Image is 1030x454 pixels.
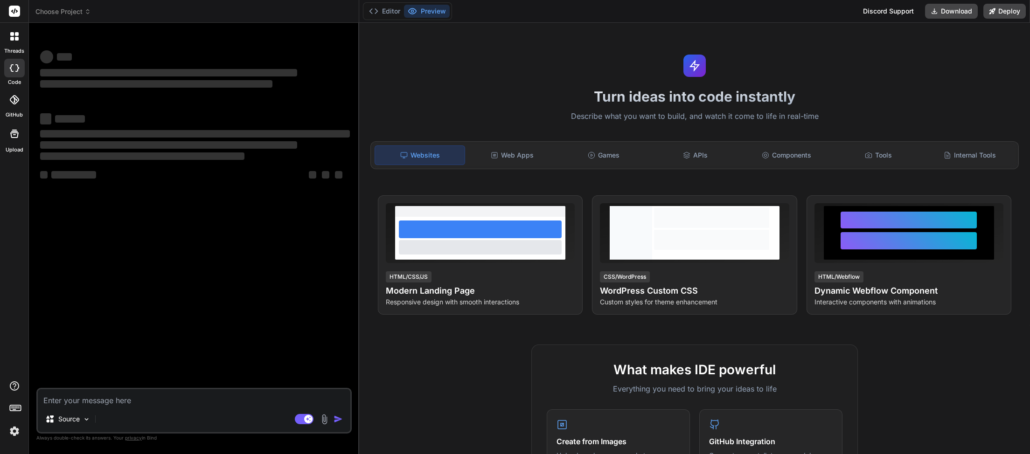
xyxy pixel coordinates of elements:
[467,145,557,165] div: Web Apps
[55,115,85,123] span: ‌
[375,145,465,165] div: Websites
[40,152,244,160] span: ‌
[4,47,24,55] label: threads
[335,171,342,179] span: ‌
[547,383,842,394] p: Everything you need to bring your ideas to life
[57,53,72,61] span: ‌
[83,415,90,423] img: Pick Models
[322,171,329,179] span: ‌
[40,130,350,138] span: ‌
[40,141,297,149] span: ‌
[365,110,1024,123] p: Describe what you want to build, and watch it come to life in real-time
[309,171,316,179] span: ‌
[404,5,450,18] button: Preview
[8,78,21,86] label: code
[386,284,575,297] h4: Modern Landing Page
[319,414,330,425] img: attachment
[40,80,272,88] span: ‌
[557,436,680,447] h4: Create from Images
[6,111,23,119] label: GitHub
[40,113,51,124] span: ‌
[386,297,575,307] p: Responsive design with smooth interactions
[40,171,48,179] span: ‌
[365,88,1024,105] h1: Turn ideas into code instantly
[834,145,923,165] div: Tools
[365,5,404,18] button: Editor
[547,360,842,379] h2: What makes IDE powerful
[600,271,650,282] div: CSS/WordPress
[600,284,789,297] h4: WordPress Custom CSS
[600,297,789,307] p: Custom styles for theme enhancement
[709,436,833,447] h4: GitHub Integration
[35,7,91,16] span: Choose Project
[742,145,831,165] div: Components
[51,171,96,179] span: ‌
[857,4,919,19] div: Discord Support
[36,433,352,442] p: Always double-check its answers. Your in Bind
[925,145,1015,165] div: Internal Tools
[559,145,648,165] div: Games
[125,435,142,440] span: privacy
[40,50,53,63] span: ‌
[814,271,863,282] div: HTML/Webflow
[814,284,1003,297] h4: Dynamic Webflow Component
[814,297,1003,307] p: Interactive components with animations
[6,146,23,154] label: Upload
[58,414,80,424] p: Source
[7,423,22,439] img: settings
[925,4,978,19] button: Download
[650,145,740,165] div: APIs
[40,69,297,76] span: ‌
[334,414,343,424] img: icon
[983,4,1026,19] button: Deploy
[386,271,431,282] div: HTML/CSS/JS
